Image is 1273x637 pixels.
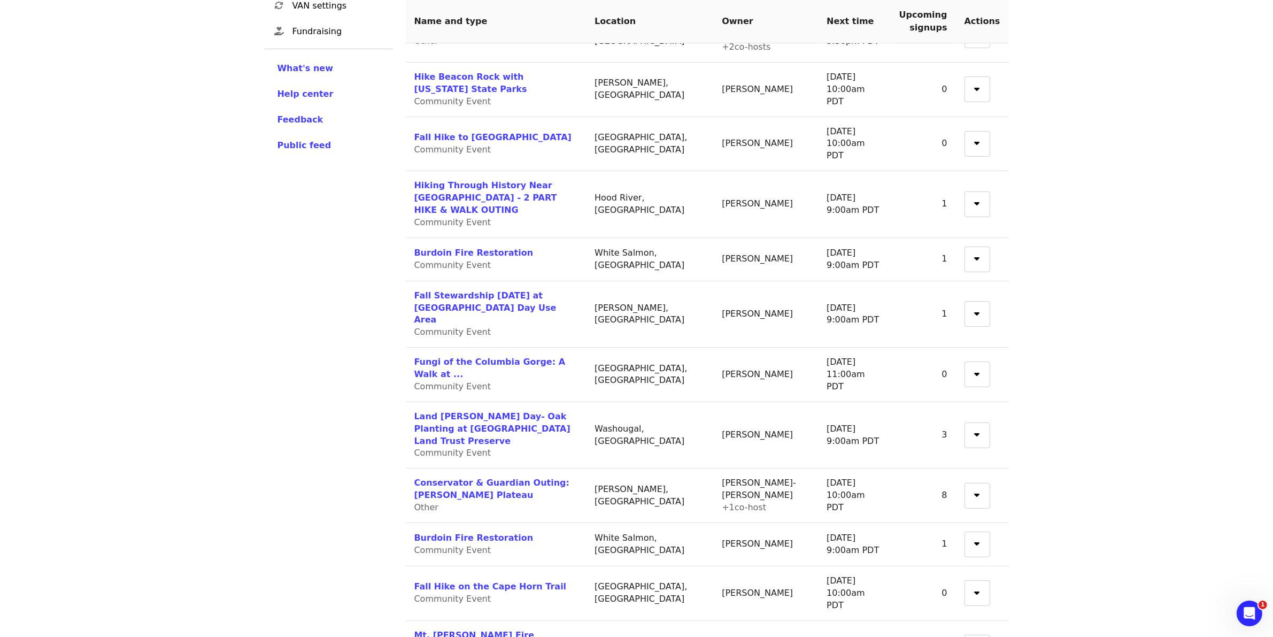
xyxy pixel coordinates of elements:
td: [DATE] 9:00am PDT [818,402,890,469]
i: sort-down icon [975,428,980,438]
div: 1 [899,253,947,265]
td: [PERSON_NAME]-[PERSON_NAME] [713,469,818,523]
a: Fall Hike on the Cape Horn Trail [414,581,567,592]
td: [DATE] 10:00am PDT [818,566,890,621]
td: [DATE] 11:00am PDT [818,348,890,402]
span: Community Event [414,144,491,155]
span: 1 [1259,601,1267,609]
td: [PERSON_NAME] [713,348,818,402]
a: Land [PERSON_NAME] Day- Oak Planting at [GEOGRAPHIC_DATA] Land Trust Preserve [414,411,570,446]
span: Other [414,36,438,46]
i: sort-down icon [975,537,980,547]
div: + 2 co-host s [722,41,809,53]
i: sync icon [275,1,284,11]
div: 0 [899,83,947,96]
span: Community Event [414,217,491,227]
div: 3 [899,429,947,441]
div: [PERSON_NAME], [GEOGRAPHIC_DATA] [595,483,705,508]
a: What's new [277,62,380,75]
td: [DATE] 9:00am PDT [818,281,890,348]
td: [PERSON_NAME] [713,281,818,348]
button: Feedback [277,113,323,126]
a: Hike Beacon Rock with [US_STATE] State Parks [414,72,527,94]
td: [PERSON_NAME] [713,523,818,566]
span: Community Event [414,96,491,106]
div: 0 [899,137,947,150]
div: [GEOGRAPHIC_DATA], [GEOGRAPHIC_DATA] [595,581,705,605]
a: Conservator & Guardian Outing: [PERSON_NAME] Plateau [414,478,570,500]
a: Public feed [277,139,380,152]
i: sort-down icon [975,136,980,147]
span: What's new [277,63,334,73]
span: Public feed [277,140,331,150]
div: 8 [899,489,947,502]
span: Other [414,502,438,512]
div: 1 [899,308,947,320]
div: 0 [899,587,947,600]
span: Community Event [414,327,491,337]
div: Washougal, [GEOGRAPHIC_DATA] [595,423,705,448]
span: Community Event [414,381,491,392]
i: sort-down icon [975,82,980,93]
div: [PERSON_NAME], [GEOGRAPHIC_DATA] [595,302,705,327]
a: Fungi of the Columbia Gorge: A Walk at ... [414,357,566,379]
span: Help center [277,89,334,99]
i: sort-down icon [975,367,980,378]
td: [DATE] 9:00am PDT [818,171,890,238]
div: 1 [899,198,947,210]
span: Fundraising [292,25,384,38]
td: [DATE] 10:00am PDT [818,469,890,523]
div: White Salmon, [GEOGRAPHIC_DATA] [595,247,705,272]
iframe: Intercom live chat [1237,601,1262,626]
i: sort-down icon [975,252,980,262]
div: [GEOGRAPHIC_DATA], [GEOGRAPHIC_DATA] [595,363,705,387]
td: [PERSON_NAME] [713,63,818,117]
td: [DATE] 9:00am PDT [818,238,890,281]
a: Burdoin Fire Restoration [414,248,534,258]
a: Burdoin Fire Restoration [414,533,534,543]
td: [PERSON_NAME] [713,117,818,172]
div: + 1 co-host [722,502,809,514]
a: Fall Hike to [GEOGRAPHIC_DATA] [414,132,572,142]
span: Upcoming signups [899,10,947,33]
div: 1 [899,538,947,550]
td: [DATE] 10:00am PDT [818,63,890,117]
i: sort-down icon [975,197,980,207]
td: [PERSON_NAME] [713,566,818,621]
div: [GEOGRAPHIC_DATA], [GEOGRAPHIC_DATA] [595,132,705,156]
i: sort-down icon [975,488,980,498]
span: Community Event [414,448,491,458]
a: Help center [277,88,380,101]
a: Fundraising [265,19,393,44]
a: Hiking Through History Near [GEOGRAPHIC_DATA] - 2 PART HIKE & WALK OUTING [414,180,557,215]
i: sort-down icon [975,307,980,317]
span: Community Event [414,545,491,555]
td: [PERSON_NAME] [713,402,818,469]
td: [DATE] 9:00am PDT [818,523,890,566]
td: [DATE] 10:00am PDT [818,117,890,172]
td: [PERSON_NAME] [713,238,818,281]
i: hand-holding-heart icon [275,26,284,36]
i: sort-down icon [975,586,980,596]
span: Community Event [414,260,491,270]
div: 0 [899,369,947,381]
span: Community Event [414,594,491,604]
a: Fall Stewardship [DATE] at [GEOGRAPHIC_DATA] Day Use Area [414,290,557,325]
td: [PERSON_NAME] [713,171,818,238]
div: [PERSON_NAME], [GEOGRAPHIC_DATA] [595,77,705,102]
div: White Salmon, [GEOGRAPHIC_DATA] [595,532,705,557]
div: Hood River, [GEOGRAPHIC_DATA] [595,192,705,217]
